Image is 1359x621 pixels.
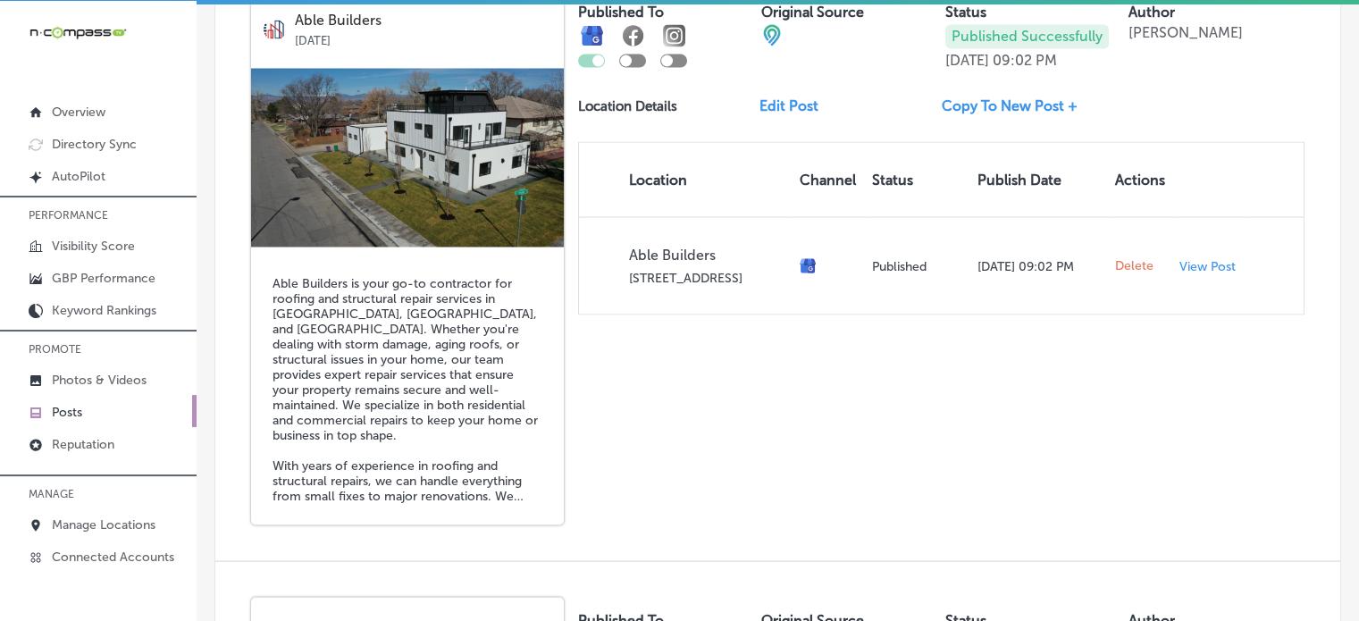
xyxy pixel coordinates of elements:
a: Copy To New Post + [942,97,1092,114]
a: View Post [1179,258,1240,273]
p: Able Builders [629,246,785,263]
p: Photos & Videos [52,373,147,388]
p: Reputation [52,437,114,452]
p: [DATE] [945,52,989,69]
p: [PERSON_NAME] [1128,24,1243,41]
th: Publish Date [970,142,1109,216]
th: Status [865,142,970,216]
label: Published To [578,4,664,21]
p: Connected Accounts [52,550,174,565]
p: Location Details [578,98,677,114]
a: Edit Post [759,97,833,114]
p: [DATE] 09:02 PM [977,258,1102,273]
th: Channel [793,142,865,216]
th: Location [579,142,793,216]
p: [STREET_ADDRESS] [629,270,785,285]
p: AutoPilot [52,169,105,184]
img: 660ab0bf-5cc7-4cb8-ba1c-48b5ae0f18e60NCTV_CLogo_TV_Black_-500x88.png [29,24,127,41]
th: Actions [1108,142,1172,216]
h5: Able Builders is your go-to contractor for roofing and structural repair services in [GEOGRAPHIC_... [273,275,542,503]
p: Directory Sync [52,137,137,152]
p: Posts [52,405,82,420]
p: Keyword Rankings [52,303,156,318]
p: Overview [52,105,105,120]
p: Published Successfully [945,24,1109,48]
label: Original Source [761,4,864,21]
span: Delete [1115,257,1153,273]
p: Able Builders [295,13,551,29]
p: View Post [1179,258,1236,273]
p: [DATE] [295,29,551,47]
p: Manage Locations [52,517,155,533]
label: Author [1128,4,1175,21]
img: cba84b02adce74ede1fb4a8549a95eca.png [761,24,783,46]
p: Published [872,258,963,273]
img: b45a6bfe-4b9f-4010-bac7-77abaf1b84382025-08-28_23-27-44.png [251,68,564,247]
label: Status [945,4,986,21]
img: logo [264,18,286,40]
p: 09:02 PM [993,52,1057,69]
p: Visibility Score [52,239,135,254]
p: GBP Performance [52,271,155,286]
